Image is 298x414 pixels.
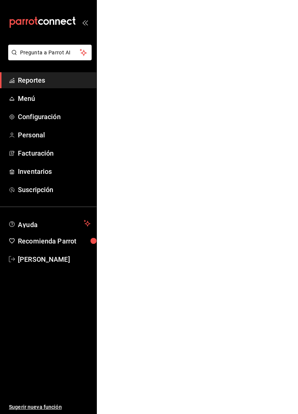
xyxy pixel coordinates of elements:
span: Configuración [18,112,91,122]
span: Ayuda [18,219,81,228]
span: Personal [18,130,91,140]
span: Recomienda Parrot [18,236,91,246]
button: open_drawer_menu [82,19,88,25]
span: Pregunta a Parrot AI [20,49,80,57]
span: Inventarios [18,166,91,176]
span: Menú [18,93,91,103]
span: Reportes [18,75,91,85]
span: [PERSON_NAME] [18,254,91,264]
button: Pregunta a Parrot AI [8,45,92,60]
span: Suscripción [18,185,91,195]
a: Pregunta a Parrot AI [5,54,92,62]
span: Facturación [18,148,91,158]
span: Sugerir nueva función [9,403,91,411]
